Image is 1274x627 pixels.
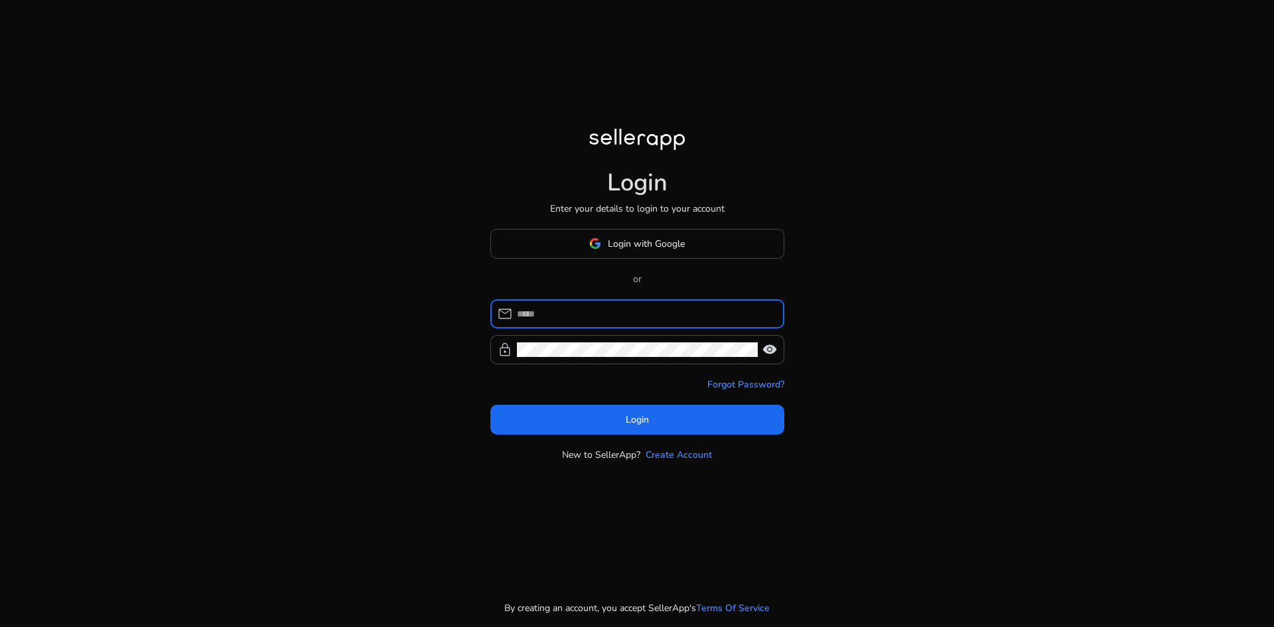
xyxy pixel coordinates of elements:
span: lock [497,342,513,358]
a: Forgot Password? [707,378,784,391]
img: google-logo.svg [589,238,601,249]
p: or [490,272,784,286]
a: Create Account [646,448,712,462]
span: mail [497,306,513,322]
span: visibility [762,342,778,358]
h1: Login [607,169,668,197]
p: Enter your details to login to your account [550,202,725,216]
a: Terms Of Service [696,601,770,615]
button: Login with Google [490,229,784,259]
span: Login [626,413,649,427]
span: Login with Google [608,237,685,251]
p: New to SellerApp? [562,448,640,462]
button: Login [490,405,784,435]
